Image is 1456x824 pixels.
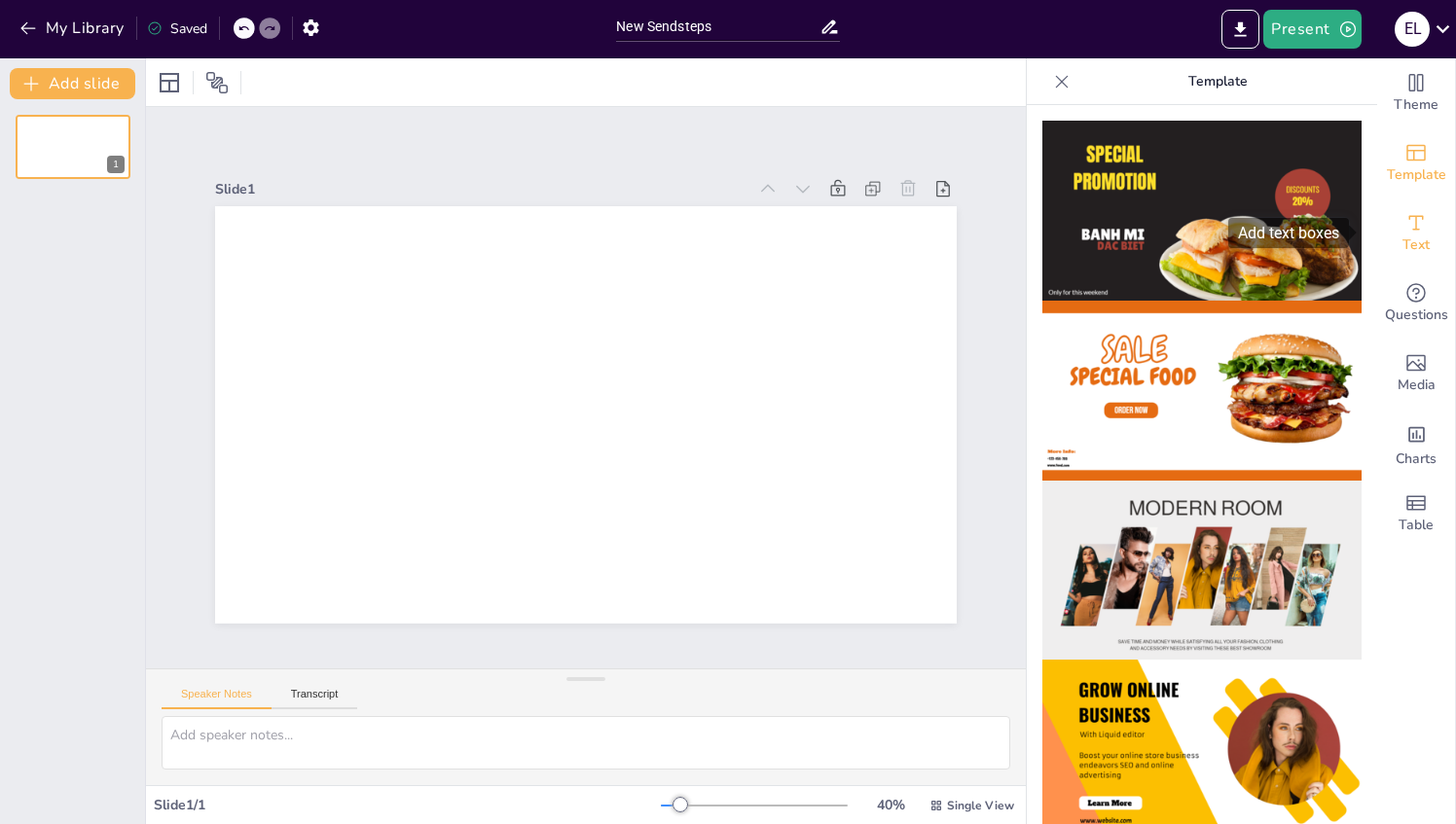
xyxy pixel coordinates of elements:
[1228,218,1349,248] div: Add text boxes
[1398,375,1436,396] span: Media
[1395,12,1430,47] div: E L
[1042,121,1362,301] img: thumb-1.png
[1263,10,1361,49] button: Present
[162,688,272,709] button: Speaker Notes
[16,115,130,179] div: 1
[616,13,819,41] input: Insert title
[947,798,1014,813] span: Single View
[1396,448,1437,470] span: Charts
[1221,10,1259,49] button: Export to PowerPoint
[107,156,125,173] div: 1
[1399,515,1434,536] span: Table
[1377,269,1455,339] div: Get real-time input from your audience
[1377,409,1455,479] div: Add charts and graphs
[154,67,185,98] div: Layout
[1377,128,1455,198] div: Add ready made slides
[1377,198,1455,269] div: Add text boxes
[1385,305,1448,326] span: Questions
[10,68,135,99] button: Add slide
[1377,479,1455,549] div: Add a table
[272,688,358,709] button: Transcript
[1402,234,1430,256] span: Text
[1042,481,1362,661] img: thumb-3.png
[147,19,207,38] div: Saved
[1394,94,1438,116] span: Theme
[15,13,132,44] button: My Library
[205,71,229,94] span: Position
[1042,301,1362,481] img: thumb-2.png
[154,796,661,814] div: Slide 1 / 1
[1377,339,1455,409] div: Add images, graphics, shapes or video
[1387,164,1446,186] span: Template
[1077,58,1358,105] p: Template
[867,796,914,814] div: 40 %
[1395,10,1430,49] button: E L
[1377,58,1455,128] div: Change the overall theme
[215,180,746,198] div: Slide 1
